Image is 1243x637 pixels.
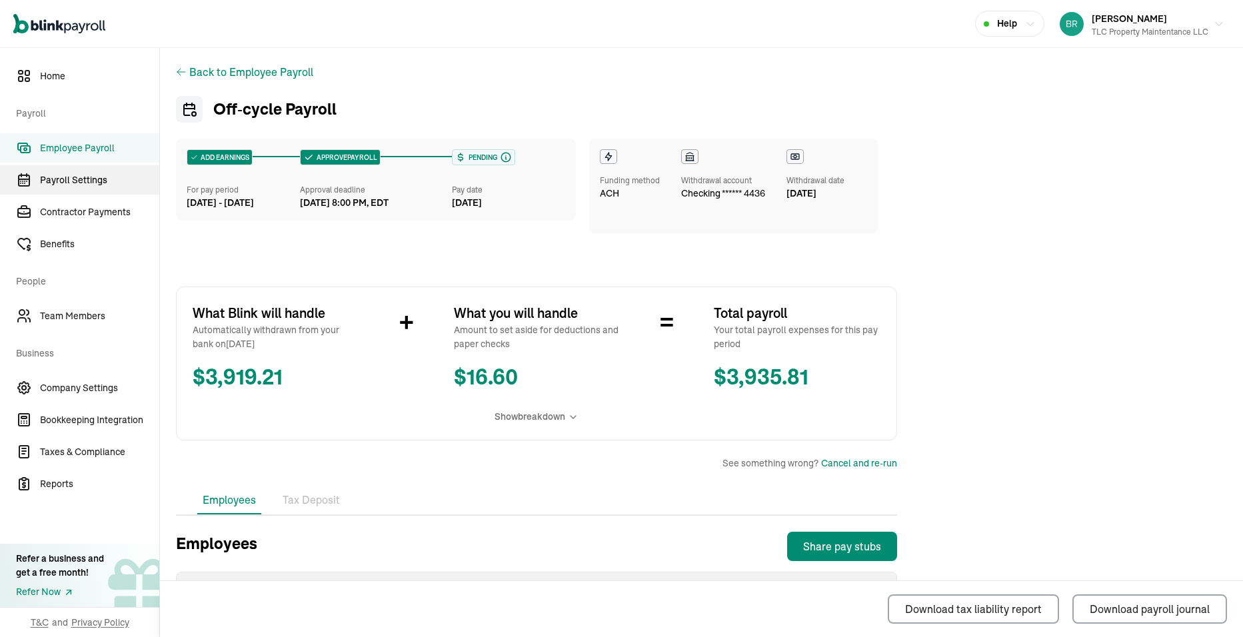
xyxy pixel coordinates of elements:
p: Pay Method [295,572,400,613]
div: Funding method [600,175,660,187]
iframe: Chat Widget [1021,493,1243,637]
div: Approval deadline [300,184,446,196]
span: APPROVE PAYROLL [314,153,377,163]
button: Share pay stubs [787,532,897,561]
h1: Off‑cycle Payroll [176,96,897,123]
div: Total net pay [611,572,697,613]
div: Withdrawal date [786,175,844,187]
span: ACH [600,187,619,201]
span: Benefits [40,237,159,251]
span: $ 3,935.81 [714,362,880,394]
button: Cancel and re-run [821,456,897,470]
div: [DATE] [786,187,844,201]
span: See something wrong? [722,456,818,470]
div: Actions [802,572,896,613]
h3: Employees [176,532,257,561]
span: $ 16.60 [454,362,621,394]
div: [DATE] - [DATE] [187,196,300,210]
span: Team Members [40,309,159,323]
span: Employee Payroll [40,141,159,155]
div: ADD EARNINGS [187,150,252,165]
span: T&C [31,616,49,629]
div: Pay date [452,184,565,196]
p: Blink will handle [400,572,505,613]
span: Business [16,333,151,370]
button: Download tax liability report [888,594,1059,624]
div: Withdrawal account [681,175,765,187]
span: What you will handle [454,303,621,323]
div: You will handle [505,572,611,613]
div: Refer a business and get a free month! [16,552,104,580]
span: What Blink will handle [193,303,359,323]
span: = [660,303,674,343]
li: Employees [197,486,261,514]
li: Tax Deposit [277,486,345,514]
button: Help [975,11,1044,37]
span: Bookkeeping Integration [40,413,159,427]
span: Company Settings [40,381,159,395]
span: Total payroll [714,303,880,323]
div: [DATE] 8:00 PM, EDT [300,196,389,210]
button: [PERSON_NAME]TLC Property Maintentance LLC [1054,7,1230,41]
span: Show breakdown [495,410,565,424]
span: Payroll Settings [40,173,159,187]
span: Taxes & Compliance [40,445,159,459]
span: People [16,261,151,299]
span: Payroll [16,93,151,131]
span: Reports [40,477,159,491]
span: [PERSON_NAME] [1092,13,1167,25]
button: Back to Employee Payroll [189,64,313,80]
span: Pending [466,153,497,163]
div: Share pay stubs [803,538,881,554]
div: For pay period [187,184,300,196]
p: Employee name [177,572,295,613]
span: Help [997,17,1017,31]
a: Refer Now [16,585,104,599]
span: Contractor Payments [40,205,159,219]
div: Download tax liability report [905,601,1042,617]
div: Status [697,572,802,613]
div: [DATE] [452,196,565,210]
span: Automatically withdrawn from your bank on [DATE] [193,323,359,351]
span: Home [40,69,159,83]
span: + [399,303,414,343]
span: Amount to set aside for deductions and paper checks [454,323,621,351]
span: Your total payroll expenses for this pay period [714,323,880,351]
nav: Global [13,5,105,43]
span: $ 3,919.21 [193,362,359,394]
span: Privacy Policy [71,616,129,629]
div: TLC Property Maintentance LLC [1092,26,1208,38]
